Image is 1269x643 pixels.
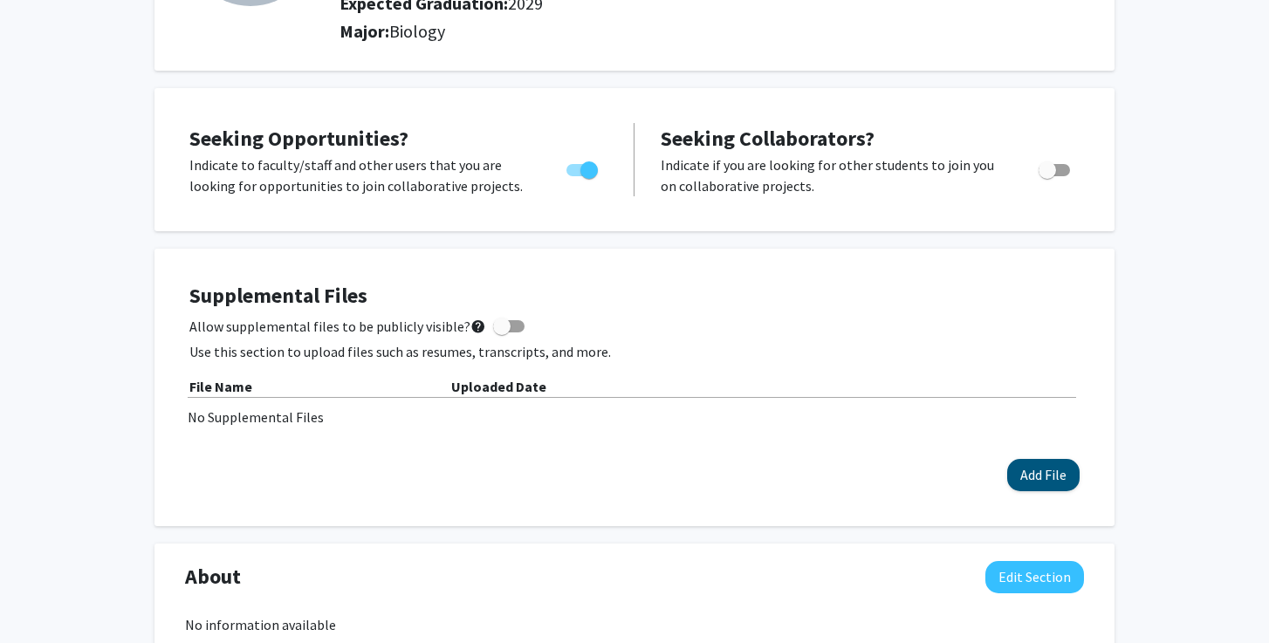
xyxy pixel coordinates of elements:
[661,154,1005,196] p: Indicate if you are looking for other students to join you on collaborative projects.
[185,561,241,592] span: About
[1007,459,1080,491] button: Add File
[189,154,533,196] p: Indicate to faculty/staff and other users that you are looking for opportunities to join collabor...
[1032,154,1080,181] div: Toggle
[985,561,1084,593] button: Edit About
[389,20,445,42] span: Biology
[189,125,408,152] span: Seeking Opportunities?
[340,21,1084,42] h2: Major:
[661,125,875,152] span: Seeking Collaborators?
[470,316,486,337] mat-icon: help
[559,154,607,181] div: Toggle
[189,378,252,395] b: File Name
[451,378,546,395] b: Uploaded Date
[13,564,74,630] iframe: Chat
[189,284,1080,309] h4: Supplemental Files
[185,614,1084,635] div: No information available
[189,341,1080,362] p: Use this section to upload files such as resumes, transcripts, and more.
[188,407,1081,428] div: No Supplemental Files
[189,316,486,337] span: Allow supplemental files to be publicly visible?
